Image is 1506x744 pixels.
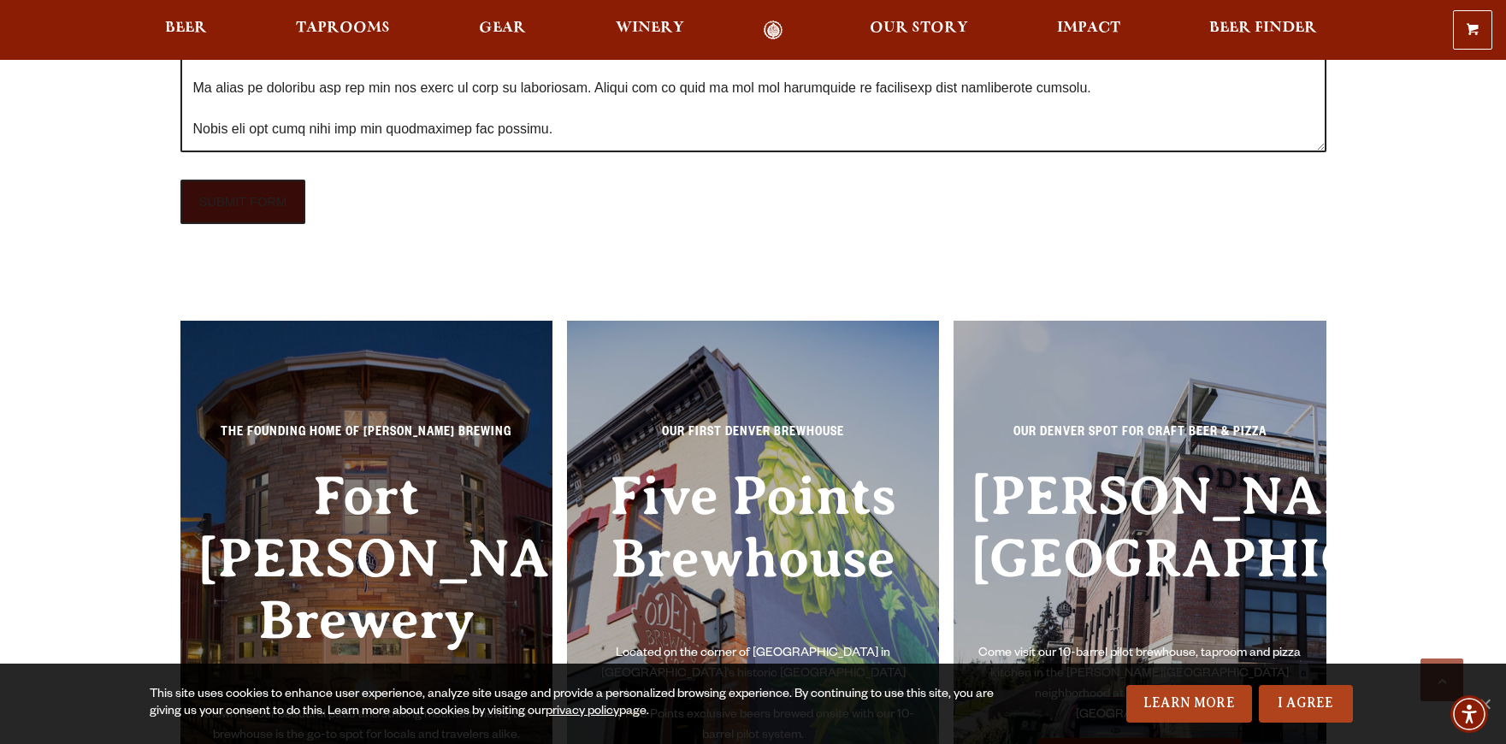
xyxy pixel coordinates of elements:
[150,687,1002,721] div: This site uses cookies to enhance user experience, analyze site usage and provide a personalized ...
[479,21,526,35] span: Gear
[154,21,218,40] a: Beer
[1046,21,1131,40] a: Impact
[616,21,684,35] span: Winery
[605,21,695,40] a: Winery
[1126,685,1252,723] a: Learn More
[296,21,390,35] span: Taprooms
[1198,21,1328,40] a: Beer Finder
[468,21,537,40] a: Gear
[546,706,619,719] a: privacy policy
[165,21,207,35] span: Beer
[1420,658,1463,701] a: Scroll to top
[584,465,923,644] h3: Five Points Brewhouse
[180,180,306,224] input: SUBMIT FORM
[584,423,923,454] p: Our First Denver Brewhouse
[971,423,1309,454] p: Our Denver spot for craft beer & pizza
[1259,685,1353,723] a: I Agree
[285,21,401,40] a: Taprooms
[859,21,979,40] a: Our Story
[870,21,968,35] span: Our Story
[1057,21,1120,35] span: Impact
[1450,695,1488,733] div: Accessibility Menu
[741,21,806,40] a: Odell Home
[971,644,1309,726] p: Come visit our 10-barrel pilot brewhouse, taproom and pizza kitchen in the [PERSON_NAME][GEOGRAPH...
[971,465,1309,644] h3: [PERSON_NAME][GEOGRAPHIC_DATA]
[198,465,536,706] h3: Fort [PERSON_NAME] Brewery
[1209,21,1317,35] span: Beer Finder
[198,423,536,454] p: The Founding Home of [PERSON_NAME] Brewing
